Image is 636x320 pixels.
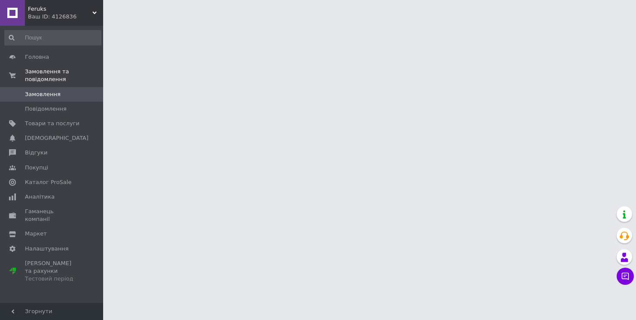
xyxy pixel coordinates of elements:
span: Товари та послуги [25,120,79,127]
button: Чат з покупцем [617,268,634,285]
span: Замовлення [25,91,61,98]
span: Каталог ProSale [25,178,71,186]
div: Ваш ID: 4126836 [28,13,103,21]
span: Головна [25,53,49,61]
span: [PERSON_NAME] та рахунки [25,260,79,283]
span: Замовлення та повідомлення [25,68,103,83]
span: Аналітика [25,193,55,201]
span: Feruks [28,5,92,13]
span: Повідомлення [25,105,67,113]
span: Гаманець компанії [25,208,79,223]
span: Маркет [25,230,47,238]
span: Налаштування [25,245,69,253]
input: Пошук [4,30,101,45]
span: Відгуки [25,149,47,157]
span: [DEMOGRAPHIC_DATA] [25,134,89,142]
span: Покупці [25,164,48,172]
div: Тестовий період [25,275,79,283]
